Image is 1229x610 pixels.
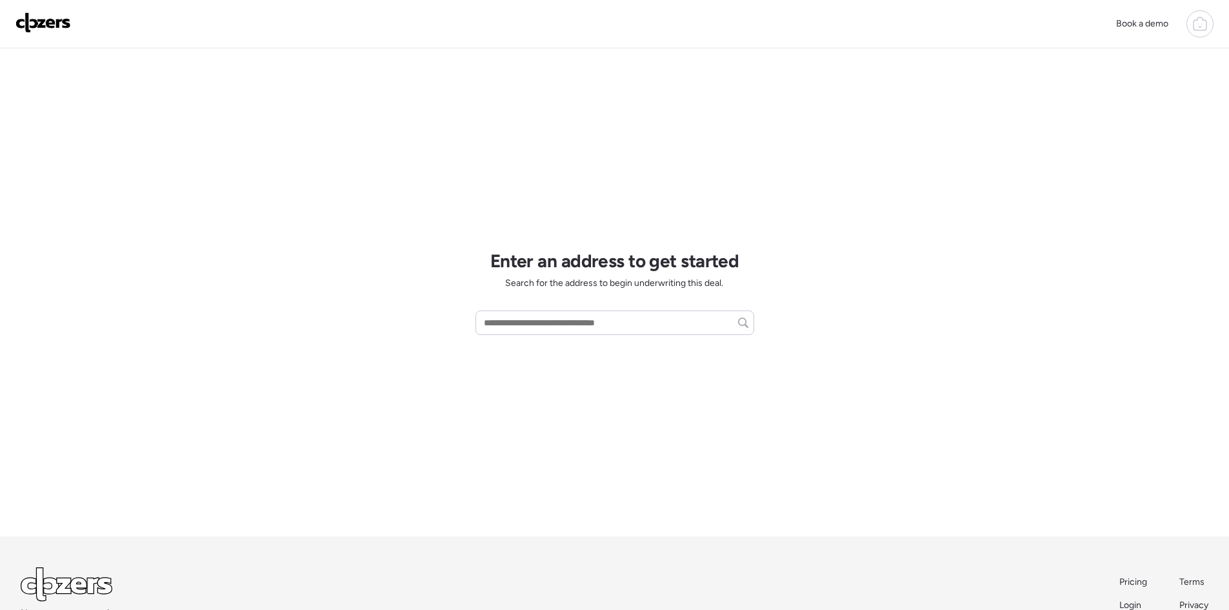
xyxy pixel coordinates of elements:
span: Terms [1179,576,1204,587]
span: Search for the address to begin underwriting this deal. [505,277,723,290]
a: Pricing [1119,576,1148,589]
img: Logo [15,12,71,33]
a: Terms [1179,576,1208,589]
img: Logo Light [21,567,112,602]
span: Book a demo [1116,18,1168,29]
h1: Enter an address to get started [490,250,739,272]
span: Pricing [1119,576,1147,587]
